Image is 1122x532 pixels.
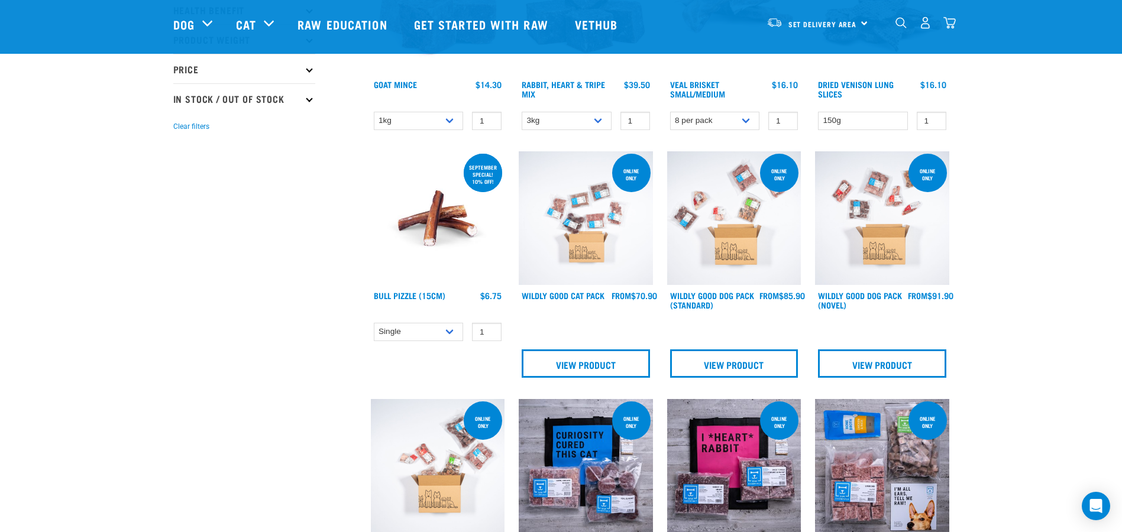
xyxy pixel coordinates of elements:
div: Online Only [464,410,502,434]
a: Wildly Good Cat Pack [522,293,604,297]
a: Cat [236,15,256,33]
img: home-icon@2x.png [943,17,956,29]
p: In Stock / Out Of Stock [173,83,315,113]
img: Bull Pizzle [371,151,505,286]
div: Open Intercom Messenger [1082,492,1110,520]
span: FROM [908,293,927,297]
img: Dog Novel 0 2sec [815,151,949,286]
a: Dog [173,15,195,33]
a: Rabbit, Heart & Tripe Mix [522,82,605,96]
div: September special! 10% off! [464,158,502,190]
a: Wildly Good Dog Pack (Standard) [670,293,754,307]
div: Online Only [908,162,947,187]
div: Online Only [760,162,798,187]
a: Raw Education [286,1,402,48]
button: Clear filters [173,121,209,132]
input: 1 [917,112,946,130]
img: Cat 0 2sec [519,151,653,286]
a: Veal Brisket Small/Medium [670,82,725,96]
img: van-moving.png [767,17,783,28]
div: $14.30 [476,80,502,89]
div: ONLINE ONLY [612,162,651,187]
div: $16.10 [772,80,798,89]
a: Wildly Good Dog Pack (Novel) [818,293,902,307]
div: online only [760,410,798,434]
div: $16.10 [920,80,946,89]
a: Bull Pizzle (15cm) [374,293,445,297]
img: home-icon-1@2x.png [895,17,907,28]
div: $70.90 [612,291,657,300]
a: Get started with Raw [402,1,563,48]
a: View Product [670,349,798,378]
a: View Product [522,349,650,378]
a: Dried Venison Lung Slices [818,82,894,96]
div: $6.75 [480,291,502,300]
p: Price [173,54,315,83]
div: online only [612,410,651,434]
img: user.png [919,17,932,29]
div: online only [908,410,947,434]
input: 1 [472,323,502,341]
img: Dog 0 2sec [667,151,801,286]
div: $39.50 [624,80,650,89]
div: $85.90 [759,291,805,300]
span: FROM [612,293,631,297]
a: Goat Mince [374,82,417,86]
span: FROM [759,293,779,297]
input: 1 [768,112,798,130]
span: Set Delivery Area [788,22,857,26]
a: View Product [818,349,946,378]
input: 1 [620,112,650,130]
input: 1 [472,112,502,130]
a: Vethub [563,1,633,48]
div: $91.90 [908,291,953,300]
